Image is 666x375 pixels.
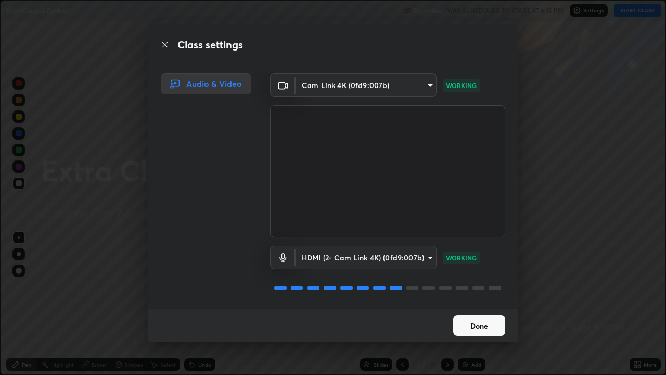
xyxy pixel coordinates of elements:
div: Audio & Video [161,73,251,94]
div: Cam Link 4K (0fd9:007b) [296,246,437,269]
h2: Class settings [177,37,243,53]
p: WORKING [446,81,477,90]
p: WORKING [446,253,477,262]
button: Done [453,315,505,336]
div: Cam Link 4K (0fd9:007b) [296,73,437,97]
